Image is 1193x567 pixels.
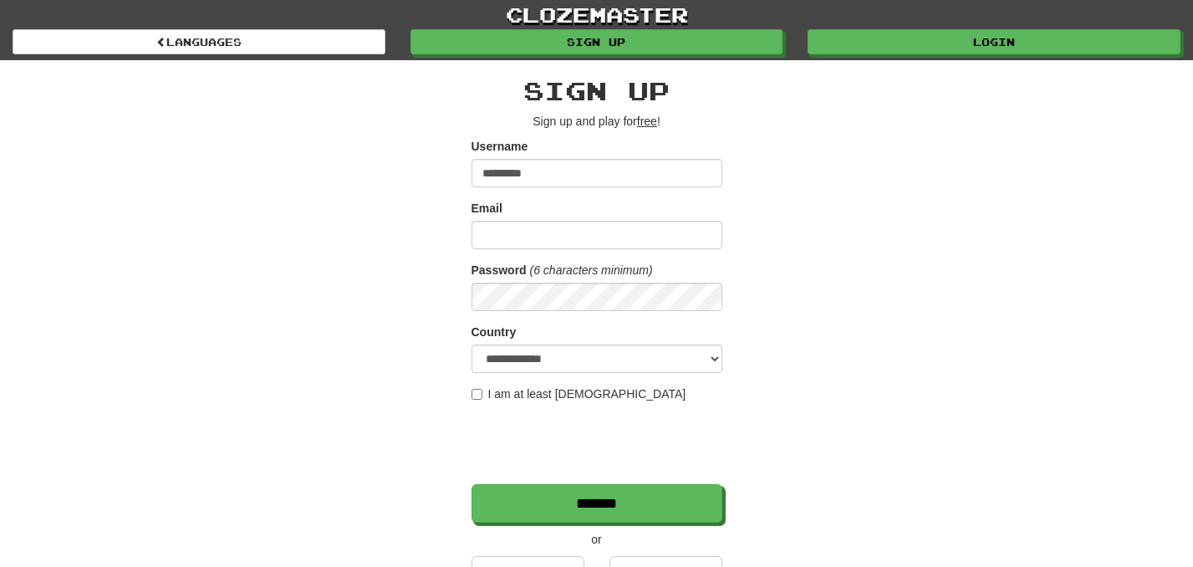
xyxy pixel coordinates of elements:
[472,389,482,400] input: I am at least [DEMOGRAPHIC_DATA]
[472,411,726,476] iframe: reCAPTCHA
[472,531,722,548] p: or
[472,113,722,130] p: Sign up and play for !
[472,262,527,278] label: Password
[472,386,686,402] label: I am at least [DEMOGRAPHIC_DATA]
[472,77,722,105] h2: Sign up
[472,200,502,217] label: Email
[472,138,528,155] label: Username
[472,324,517,340] label: Country
[530,263,653,277] em: (6 characters minimum)
[808,29,1180,54] a: Login
[410,29,783,54] a: Sign up
[13,29,385,54] a: Languages
[637,115,657,128] u: free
